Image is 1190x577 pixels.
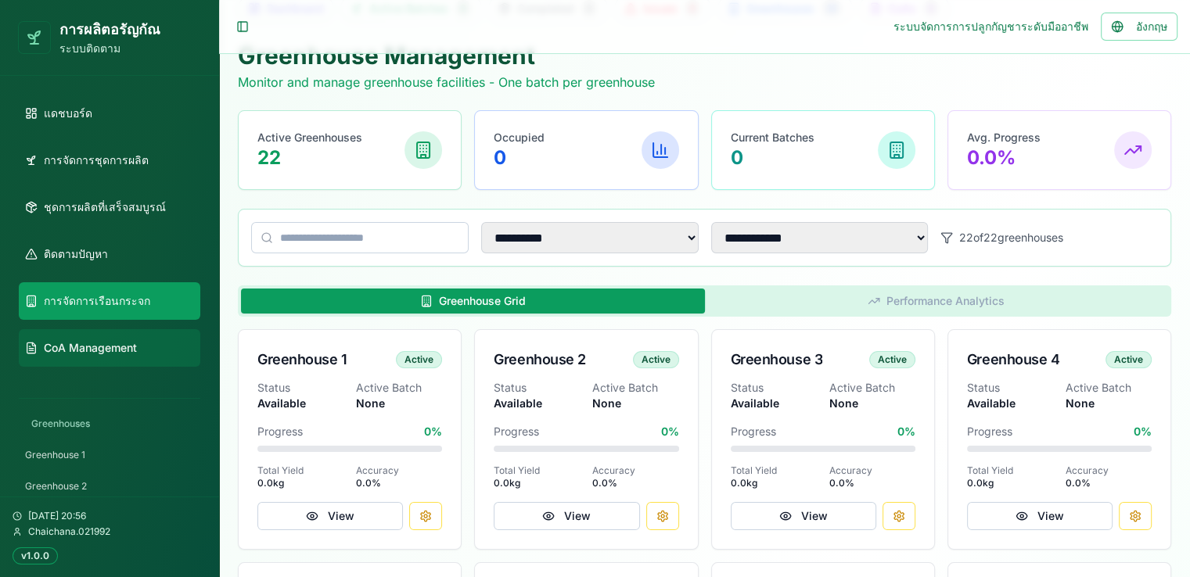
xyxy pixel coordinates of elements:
[19,282,200,320] a: การจัดการเรือนกระจก
[967,145,1041,170] p: 0.0 %
[356,380,442,396] p: Active Batch
[967,349,1060,371] div: Greenhouse 4
[592,477,678,489] p: 0.0 %
[19,142,200,179] a: การจัดการชุดการผลิต
[13,547,58,564] div: v1.0.0
[494,380,580,396] p: Status
[257,396,343,411] p: Available
[19,411,200,436] div: Greenhouses
[731,464,817,477] p: Total Yield
[494,477,580,489] p: 0.0 kg
[25,480,87,493] span: Greenhouse 2
[731,477,817,489] p: 0.0 kg
[19,95,200,132] a: แดชบอร์ด
[1134,424,1152,439] span: 0 %
[1066,396,1152,411] p: None
[257,145,362,170] p: 22
[44,293,150,309] span: การจัดการเรือนกระจก
[661,424,679,439] span: 0 %
[1136,19,1167,34] span: อังกฤษ
[1101,13,1177,41] button: อังกฤษ
[44,199,166,215] span: ชุดการผลิตที่เสร็จสมบูรณ์
[731,349,823,371] div: Greenhouse 3
[705,288,1169,314] button: Performance Analytics
[356,396,442,411] p: None
[893,19,1088,34] div: ระบบจัดการการปลูกกัญชาระดับมืออาชีพ
[494,145,545,170] p: 0
[731,380,817,396] p: Status
[897,424,915,439] span: 0 %
[592,380,678,396] p: Active Batch
[241,288,705,314] button: Greenhouse Grid
[28,510,86,522] span: [DATE] 20:56
[424,424,442,439] span: 0 %
[28,525,110,538] span: Chaichana.021992
[257,424,303,439] span: Progress
[829,477,915,489] p: 0.0 %
[731,396,817,411] p: Available
[829,380,915,396] p: Active Batch
[829,396,915,411] p: None
[967,380,1053,396] p: Status
[494,396,580,411] p: Available
[25,449,85,461] span: Greenhouse 1
[731,424,776,439] span: Progress
[1106,351,1152,368] div: Active
[967,396,1053,411] p: Available
[257,349,347,371] div: Greenhouse 1
[44,340,137,356] span: CoA Management
[967,477,1053,489] p: 0.0 kg
[592,396,678,411] p: None
[44,152,149,168] span: การจัดการชุดการผลิต
[19,443,200,468] a: Greenhouse 1
[633,351,679,368] div: Active
[731,145,814,170] p: 0
[592,464,678,477] p: Accuracy
[44,106,92,121] span: แดชบอร์ด
[494,502,639,530] button: View
[1066,380,1152,396] p: Active Batch
[257,477,343,489] p: 0.0 kg
[238,41,655,70] h1: Greenhouse Management
[19,474,200,499] a: Greenhouse 2
[257,380,343,396] p: Status
[731,502,876,530] button: View
[940,222,1158,253] div: 22 of 22 greenhouses
[967,130,1041,145] p: Avg. Progress
[44,246,108,262] span: ติดตามปัญหา
[356,464,442,477] p: Accuracy
[19,329,200,367] a: CoA Management
[356,477,442,489] p: 0.0 %
[494,464,580,477] p: Total Yield
[396,351,442,368] div: Active
[59,41,160,56] p: ระบบติดตาม
[731,130,814,145] p: Current Batches
[967,464,1053,477] p: Total Yield
[494,424,539,439] span: Progress
[19,235,200,273] a: ติดตามปัญหา
[967,502,1113,530] button: View
[1066,477,1152,489] p: 0.0 %
[967,424,1012,439] span: Progress
[238,73,655,91] p: Monitor and manage greenhouse facilities - One batch per greenhouse
[257,502,403,530] button: View
[829,464,915,477] p: Accuracy
[257,464,343,477] p: Total Yield
[494,349,586,371] div: Greenhouse 2
[869,351,915,368] div: Active
[59,19,160,41] h1: การผลิตอรัญกัณ
[19,188,200,226] a: ชุดการผลิตที่เสร็จสมบูรณ์
[494,130,545,145] p: Occupied
[257,130,362,145] p: Active Greenhouses
[1066,464,1152,477] p: Accuracy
